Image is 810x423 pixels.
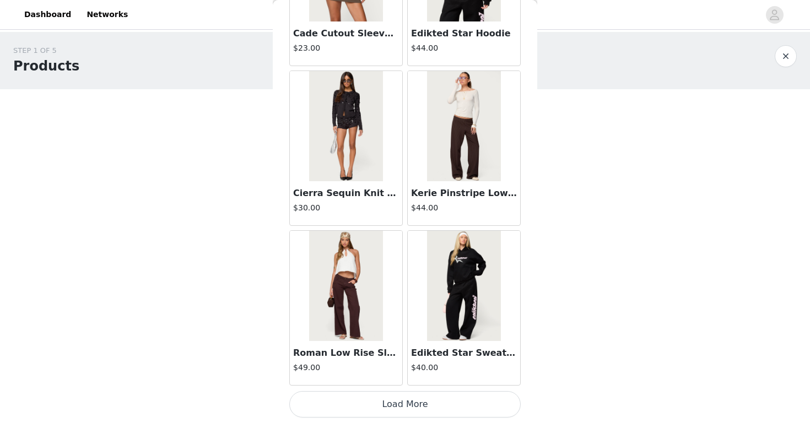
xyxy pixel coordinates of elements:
[293,362,399,373] h4: $49.00
[80,2,134,27] a: Networks
[411,362,517,373] h4: $40.00
[411,27,517,40] h3: Edikted Star Hoodie
[13,56,79,76] h1: Products
[309,231,382,341] img: Roman Low Rise Slouchy Jeans
[427,71,500,181] img: Kerie Pinstripe Low Rise Pants
[411,202,517,214] h4: $44.00
[309,71,382,181] img: Cierra Sequin Knit Micro Shorts
[411,187,517,200] h3: Kerie Pinstripe Low Rise Pants
[289,391,521,417] button: Load More
[293,27,399,40] h3: Cade Cutout Sleeves Boat Neck Top
[293,187,399,200] h3: Cierra Sequin Knit Micro Shorts
[411,42,517,54] h4: $44.00
[293,42,399,54] h4: $23.00
[427,231,500,341] img: Edikted Star Sweatpants
[411,346,517,360] h3: Edikted Star Sweatpants
[18,2,78,27] a: Dashboard
[293,202,399,214] h4: $30.00
[769,6,780,24] div: avatar
[13,45,79,56] div: STEP 1 OF 5
[293,346,399,360] h3: Roman Low Rise Slouchy Jeans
